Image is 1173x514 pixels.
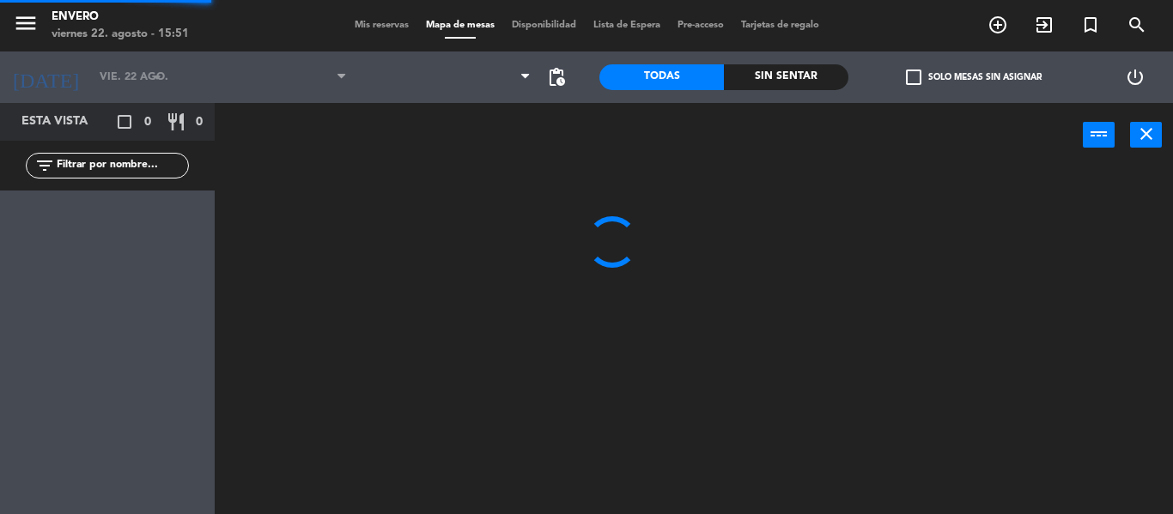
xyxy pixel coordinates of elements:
span: Lista de Espera [585,21,669,30]
i: menu [13,10,39,36]
label: Solo mesas sin asignar [906,70,1042,85]
i: exit_to_app [1034,15,1054,35]
i: power_settings_new [1125,67,1146,88]
span: pending_actions [546,67,567,88]
button: menu [13,10,39,42]
span: Tarjetas de regalo [732,21,828,30]
i: crop_square [114,112,135,132]
i: close [1136,124,1157,144]
div: Sin sentar [724,64,848,90]
span: 0 [196,112,203,132]
span: check_box_outline_blank [906,70,921,85]
span: Disponibilidad [503,21,585,30]
i: filter_list [34,155,55,176]
input: Filtrar por nombre... [55,156,188,175]
i: power_input [1089,124,1109,144]
i: add_circle_outline [988,15,1008,35]
i: arrow_drop_down [147,67,167,88]
div: viernes 22. agosto - 15:51 [52,26,189,43]
div: Esta vista [9,112,124,132]
i: turned_in_not [1080,15,1101,35]
button: close [1130,122,1162,148]
button: power_input [1083,122,1115,148]
div: Todas [599,64,724,90]
span: Mis reservas [346,21,417,30]
span: Mapa de mesas [417,21,503,30]
span: Pre-acceso [669,21,732,30]
i: search [1127,15,1147,35]
span: 0 [144,112,151,132]
i: restaurant [166,112,186,132]
div: Envero [52,9,189,26]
